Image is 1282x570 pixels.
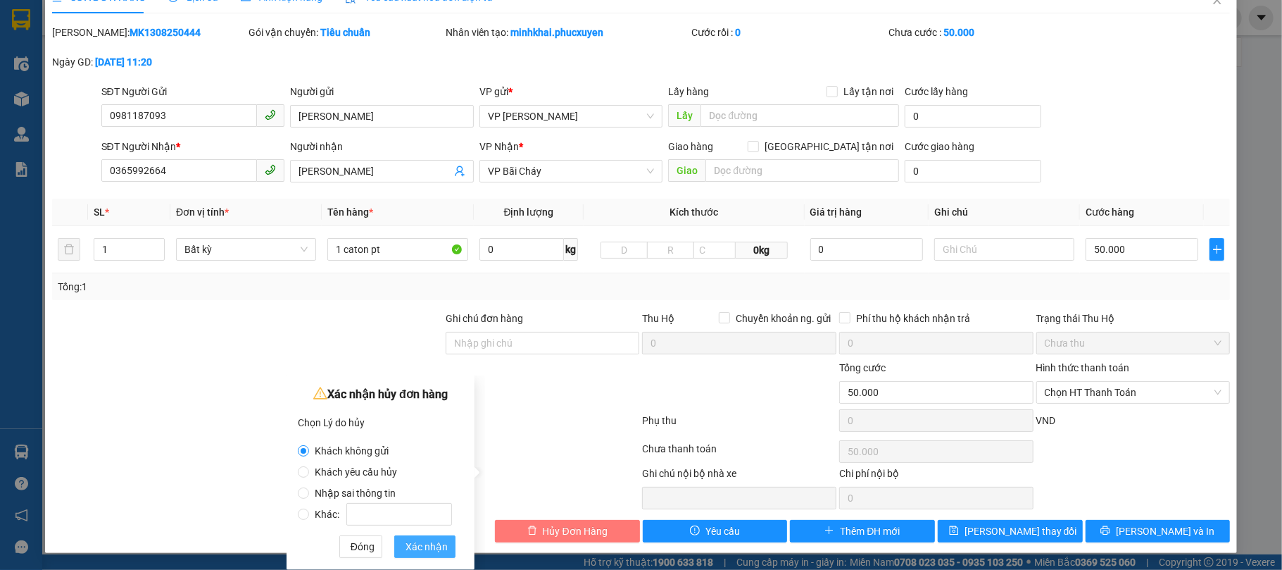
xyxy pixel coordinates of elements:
div: Xác nhận hủy đơn hàng [298,384,463,405]
b: 50.000 [943,27,974,38]
div: Người gửi [290,84,474,99]
span: VP Nhận [479,141,519,152]
input: Khác: [346,503,452,526]
b: Tiêu chuẩn [320,27,370,38]
b: [DATE] 11:20 [95,56,152,68]
span: Nhập sai thông tin [309,488,401,499]
span: 0kg [736,242,788,259]
button: printer[PERSON_NAME] và In [1086,520,1231,543]
label: Ghi chú đơn hàng [446,313,523,324]
span: Thu Hộ [642,313,674,324]
div: VP gửi [479,84,663,99]
button: Xác nhận [394,535,455,558]
span: VND [1036,415,1056,426]
span: printer [1100,526,1110,537]
span: Yêu cầu [705,523,740,539]
input: Ghi chú đơn hàng [446,332,640,354]
th: Ghi chú [929,199,1080,226]
span: Giá trị hàng [810,206,862,218]
span: Thêm ĐH mới [840,523,900,539]
span: Lấy hàng [668,86,709,97]
span: SL [94,206,105,218]
span: Khác: [309,509,458,520]
span: save [949,526,959,537]
span: Khách không gửi [309,445,394,457]
span: Xác nhận [406,539,448,554]
div: SĐT Người Gửi [101,84,285,99]
span: Cước hàng [1086,206,1134,218]
span: Chưa thu [1045,333,1222,354]
input: Ghi Chú [934,238,1074,261]
span: plus [824,526,834,537]
div: Ghi chú nội bộ nhà xe [642,466,836,487]
span: phone [265,109,276,120]
span: VP Bãi Cháy [488,161,655,182]
span: user-add [454,166,465,177]
div: Trạng thái Thu Hộ [1036,311,1231,326]
span: Chuyển khoản ng. gửi [730,311,836,326]
div: Cước rồi : [691,25,886,40]
button: exclamation-circleYêu cầu [643,520,788,543]
input: R [647,242,694,259]
label: Hình thức thanh toán [1036,362,1130,373]
div: [PERSON_NAME]: [52,25,246,40]
input: C [693,242,736,259]
input: Cước giao hàng [905,160,1041,182]
span: Chọn HT Thanh Toán [1045,382,1222,403]
span: VP Minh Khai [488,106,655,127]
div: Gói vận chuyển: [249,25,443,40]
span: warning [313,386,327,400]
button: plusThêm ĐH mới [790,520,935,543]
b: minhkhai.phucxuyen [510,27,603,38]
span: [PERSON_NAME] và In [1116,523,1214,539]
div: Người nhận [290,139,474,154]
span: phone [265,164,276,175]
span: Khách yêu cầu hủy [309,466,403,478]
div: Phụ thu [641,413,838,438]
span: Kích thước [670,206,719,218]
input: D [601,242,648,259]
span: Tổng cước [839,362,886,373]
input: Cước lấy hàng [905,105,1041,128]
span: plus [1210,244,1224,255]
span: Định lượng [504,206,554,218]
div: Chưa thanh toán [641,441,838,466]
label: Cước giao hàng [905,141,974,152]
div: Chọn Lý do hủy [298,412,463,433]
div: Chi phí nội bộ [839,466,1033,487]
label: Cước lấy hàng [905,86,968,97]
span: exclamation-circle [690,526,700,537]
span: Lấy [668,104,700,127]
button: Đóng [339,535,382,558]
div: SĐT Người Nhận [101,139,285,154]
span: [GEOGRAPHIC_DATA] tận nơi [759,139,899,154]
div: Nhân viên tạo: [446,25,689,40]
span: Hủy Đơn Hàng [543,523,608,539]
span: kg [564,238,578,261]
div: Chưa cước : [888,25,1083,40]
span: Phí thu hộ khách nhận trả [850,311,976,326]
span: Giao [668,159,705,182]
span: Đóng [351,539,375,554]
span: Bất kỳ [184,239,308,260]
input: Dọc đường [705,159,899,182]
button: deleteHủy Đơn Hàng [495,520,640,543]
div: Tổng: 1 [58,279,496,295]
div: Ngày GD: [52,54,246,70]
span: Đơn vị tính [176,206,229,218]
button: delete [58,238,80,261]
span: delete [527,526,537,537]
b: 0 [735,27,741,38]
span: Lấy tận nơi [838,84,899,99]
input: VD: Bàn, Ghế [327,238,467,261]
button: save[PERSON_NAME] thay đổi [938,520,1083,543]
b: MK1308250444 [130,27,201,38]
span: Giao hàng [668,141,713,152]
span: [PERSON_NAME] thay đổi [964,523,1077,539]
button: plus [1209,238,1224,261]
span: Tên hàng [327,206,373,218]
input: Dọc đường [700,104,899,127]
